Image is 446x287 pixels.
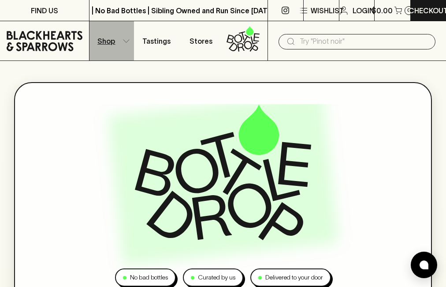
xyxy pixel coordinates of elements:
p: $0.00 [372,5,393,16]
p: Wishlist [311,5,344,16]
img: Bottle Drop [135,104,311,240]
p: No bad bottles [130,273,168,282]
img: bubble-icon [420,261,428,269]
a: Tastings [134,21,178,60]
p: Curated by us [198,273,235,282]
input: Try "Pinot noir" [300,34,428,49]
button: Shop [89,21,134,60]
p: Tastings [142,36,171,46]
p: Shop [97,36,115,46]
p: Delivered to your door [265,273,323,282]
a: Stores [178,21,223,60]
p: Stores [190,36,212,46]
p: 0 [407,8,411,13]
p: Login [353,5,375,16]
p: FIND US [31,5,58,16]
